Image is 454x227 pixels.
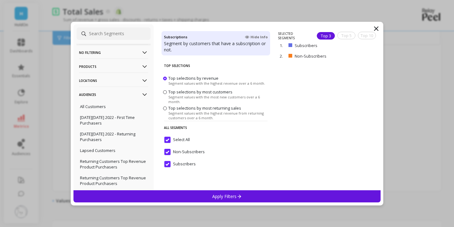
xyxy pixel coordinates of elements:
[164,121,268,134] p: All Segments
[164,59,268,72] p: Top Selections
[280,53,286,59] p: 2.
[295,43,347,48] p: Subscribers
[79,45,148,60] p: No filtering
[80,131,147,142] p: [DATE][DATE] 2022 - Returning Purchasers
[79,73,148,88] p: Locations
[168,95,269,104] span: Segment values with the most new customers over a 6 month.
[168,111,269,120] span: Segment values with the highest revenue from returning customers over a 6 month.
[80,115,147,126] p: [DATE][DATE] 2022 - First Time Purchasers
[164,34,187,40] h4: Subscriptions
[79,87,148,102] p: Audiences
[317,32,335,40] div: Top 3
[168,105,241,111] span: Top selections by most returning sales
[164,149,205,155] span: Non-Subscribers
[80,175,147,186] p: Returning Customers Top Revenue Product Purchasers
[245,35,268,40] span: Hide Info
[212,193,242,199] p: Apply Filters
[278,31,309,40] p: SELECTED SEGMENTS
[168,81,265,85] span: Segment values with the highest revenue over a 6 month.
[337,32,355,39] div: Top 5
[164,40,268,53] p: Segment by customers that have a subscription or not.
[77,27,151,40] input: Search Segments
[280,43,286,48] p: 1.
[79,59,148,74] p: Products
[164,137,190,143] span: Select All
[295,53,352,59] p: Non-Subscribers
[80,158,147,170] p: Returning Customers Top Revenue Product Purchasers
[168,89,232,95] span: Top selections by most customers
[164,161,196,167] span: Subscribers
[80,104,106,109] p: All Customers
[80,148,115,153] p: Lapsed Customers
[168,75,218,81] span: Top selections by revenue
[358,32,376,39] div: Top 10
